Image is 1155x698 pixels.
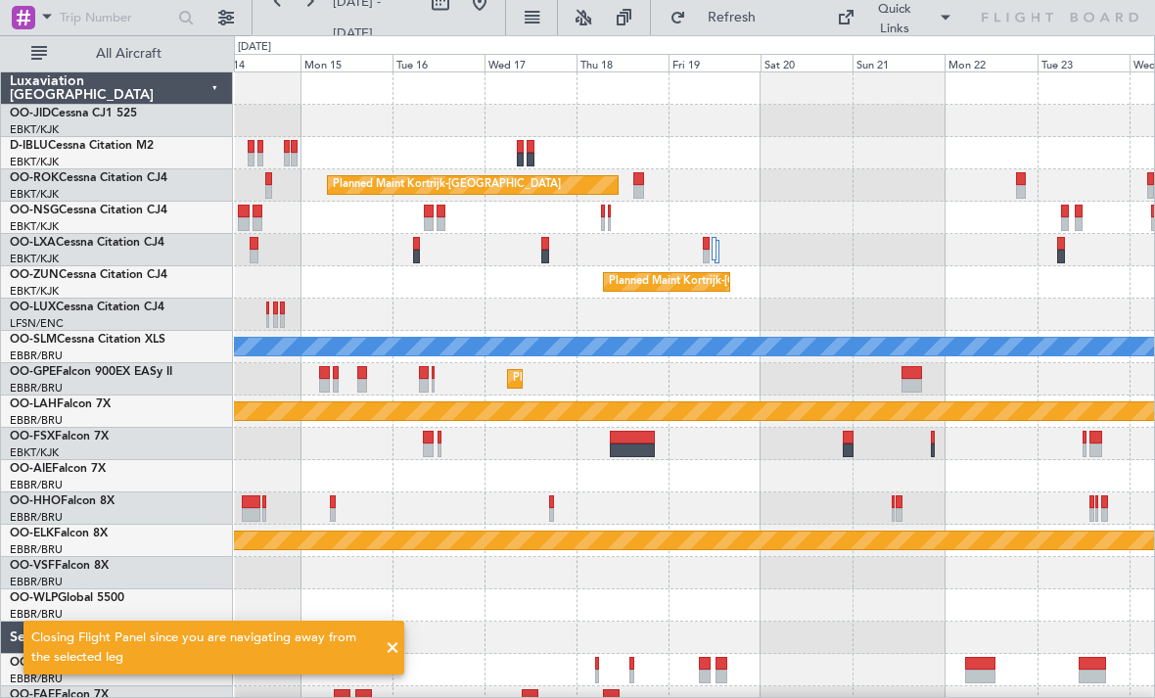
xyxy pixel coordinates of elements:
span: OO-LUX [10,302,56,313]
span: OO-NSG [10,205,59,216]
span: All Aircraft [51,47,207,61]
a: EBKT/KJK [10,284,59,299]
div: Closing Flight Panel since you are navigating away from the selected leg [31,628,375,667]
a: EBKT/KJK [10,445,59,460]
button: All Aircraft [22,38,212,70]
input: Trip Number [60,3,172,32]
span: OO-WLP [10,592,58,604]
span: Refresh [690,11,772,24]
span: OO-ZUN [10,269,59,281]
div: Sun 21 [853,54,945,71]
a: EBKT/KJK [10,219,59,234]
a: OO-ROKCessna Citation CJ4 [10,172,167,184]
div: Mon 22 [945,54,1037,71]
a: OO-LAHFalcon 7X [10,398,111,410]
a: EBBR/BRU [10,413,63,428]
span: OO-HHO [10,495,61,507]
div: Planned Maint Kortrijk-[GEOGRAPHIC_DATA] [609,267,837,297]
a: EBBR/BRU [10,381,63,396]
a: OO-ELKFalcon 8X [10,528,108,539]
div: Mon 15 [300,54,393,71]
span: OO-GPE [10,366,56,378]
a: OO-LUXCessna Citation CJ4 [10,302,164,313]
div: Sun 14 [208,54,300,71]
a: OO-SLMCessna Citation XLS [10,334,165,346]
a: EBBR/BRU [10,510,63,525]
div: Planned Maint [GEOGRAPHIC_DATA] ([GEOGRAPHIC_DATA] National) [513,364,867,394]
a: OO-AIEFalcon 7X [10,463,106,475]
span: OO-AIE [10,463,52,475]
a: EBKT/KJK [10,187,59,202]
a: EBBR/BRU [10,349,63,363]
div: [DATE] [238,39,271,56]
button: Refresh [661,2,778,33]
a: OO-ZUNCessna Citation CJ4 [10,269,167,281]
div: Tue 16 [393,54,485,71]
a: EBBR/BRU [10,542,63,557]
span: OO-LAH [10,398,57,410]
div: Planned Maint Kortrijk-[GEOGRAPHIC_DATA] [333,170,561,200]
a: OO-JIDCessna CJ1 525 [10,108,137,119]
a: OO-HHOFalcon 8X [10,495,115,507]
a: EBBR/BRU [10,575,63,589]
a: EBKT/KJK [10,252,59,266]
div: Wed 17 [485,54,577,71]
span: OO-JID [10,108,51,119]
div: Thu 18 [577,54,669,71]
div: Tue 23 [1038,54,1130,71]
a: EBKT/KJK [10,122,59,137]
a: OO-LXACessna Citation CJ4 [10,237,164,249]
button: Quick Links [827,2,962,33]
a: OO-FSXFalcon 7X [10,431,109,442]
a: OO-VSFFalcon 8X [10,560,109,572]
span: OO-VSF [10,560,55,572]
div: Fri 19 [669,54,761,71]
a: EBKT/KJK [10,155,59,169]
a: OO-GPEFalcon 900EX EASy II [10,366,172,378]
span: OO-ELK [10,528,54,539]
a: OO-NSGCessna Citation CJ4 [10,205,167,216]
a: EBBR/BRU [10,478,63,492]
a: LFSN/ENC [10,316,64,331]
span: D-IBLU [10,140,48,152]
a: OO-WLPGlobal 5500 [10,592,124,604]
a: D-IBLUCessna Citation M2 [10,140,154,152]
span: OO-LXA [10,237,56,249]
span: OO-SLM [10,334,57,346]
span: OO-FSX [10,431,55,442]
div: Sat 20 [761,54,853,71]
span: OO-ROK [10,172,59,184]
